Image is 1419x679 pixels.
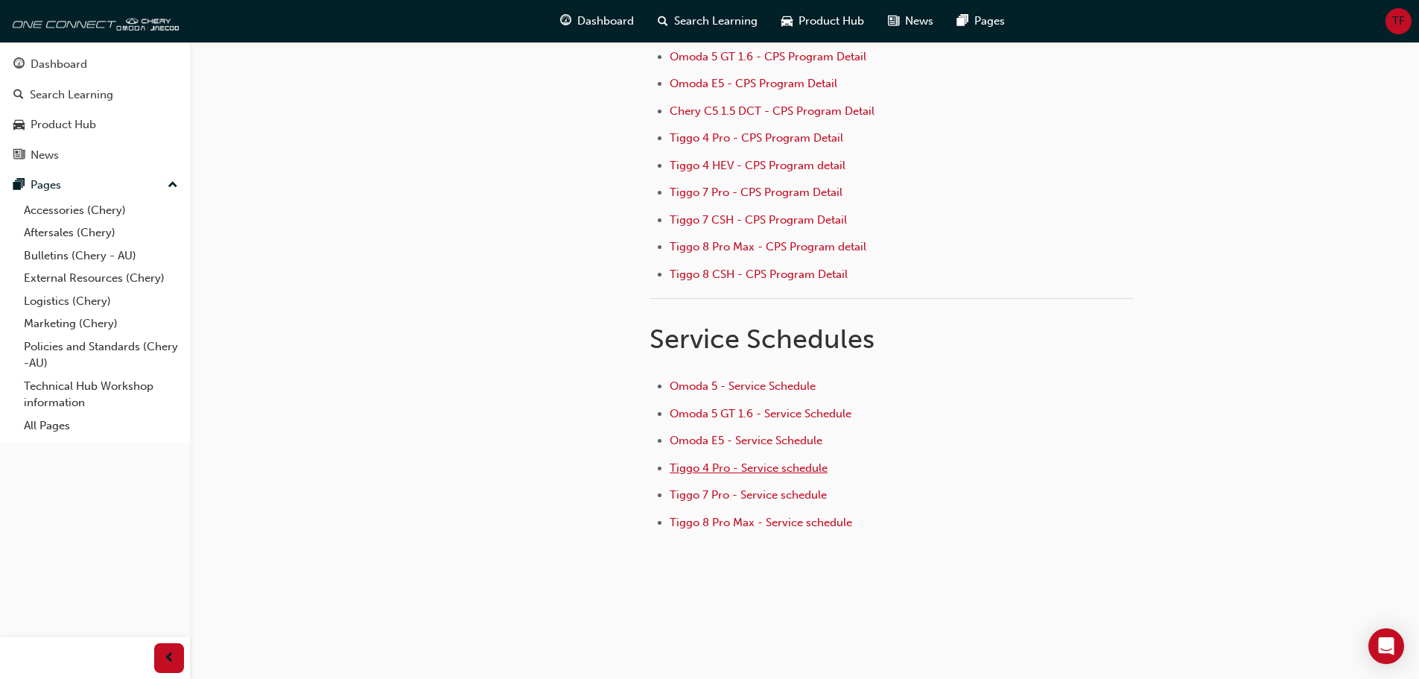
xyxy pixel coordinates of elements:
div: Product Hub [31,116,96,133]
span: news-icon [888,12,899,31]
span: prev-icon [164,649,175,668]
a: Accessories (Chery) [18,199,184,222]
a: Dashboard [6,51,184,78]
a: External Resources (Chery) [18,267,184,290]
button: Pages [6,171,184,199]
button: DashboardSearch LearningProduct HubNews [6,48,184,171]
div: Search Learning [30,86,113,104]
span: News [905,13,933,30]
a: Tiggo 4 Pro - CPS Program Detail [670,131,843,145]
span: car-icon [13,119,25,132]
a: Tiggo 8 Pro Max - Service schedule [670,516,852,529]
span: Service Schedules [650,323,874,355]
a: Product Hub [6,111,184,139]
a: News [6,142,184,169]
span: search-icon [13,89,24,102]
a: Technical Hub Workshop information [18,375,184,414]
button: TF [1385,8,1412,34]
div: News [31,147,59,164]
span: Dashboard [577,13,634,30]
a: Tiggo 7 Pro - Service schedule [670,488,827,502]
a: search-iconSearch Learning [646,6,769,37]
a: pages-iconPages [945,6,1017,37]
span: guage-icon [560,12,571,31]
div: Dashboard [31,56,87,73]
a: Tiggo 7 Pro - CPS Program Detail [670,186,842,199]
a: news-iconNews [876,6,945,37]
img: oneconnect [7,6,179,36]
span: TF [1392,13,1405,30]
a: Omoda 5 - Service Schedule [670,379,816,393]
span: news-icon [13,149,25,162]
a: Bulletins (Chery - AU) [18,244,184,268]
span: guage-icon [13,58,25,72]
a: Tiggo 8 CSH - CPS Program Detail [670,268,848,281]
span: pages-icon [13,179,25,192]
span: car-icon [781,12,793,31]
a: Aftersales (Chery) [18,221,184,244]
a: Tiggo 4 Pro - Service schedule [670,461,828,475]
div: Open Intercom Messenger [1368,628,1404,664]
a: car-iconProduct Hub [769,6,876,37]
a: Tiggo 8 Pro Max - CPS Program detail [670,240,866,253]
a: Tiggo 4 HEV - CPS Program detail [670,159,845,172]
a: Tiggo 7 CSH - CPS Program Detail [670,213,847,227]
a: Logistics (Chery) [18,290,184,313]
a: Omoda E5 - CPS Program Detail [670,77,837,90]
span: Search Learning [674,13,758,30]
span: search-icon [658,12,668,31]
a: guage-iconDashboard [548,6,646,37]
a: Chery C5 1.5 DCT - CPS Program Detail [670,104,874,118]
span: Pages [974,13,1005,30]
a: Search Learning [6,81,184,109]
span: up-icon [168,176,178,195]
a: Omoda E5 - Service Schedule [670,434,822,447]
a: Policies and Standards (Chery -AU) [18,335,184,375]
a: Marketing (Chery) [18,312,184,335]
div: Pages [31,177,61,194]
span: pages-icon [957,12,968,31]
a: Omoda 5 GT 1.6 - Service Schedule [670,407,851,420]
a: Omoda 5 GT 1.6 - CPS Program Detail [670,50,866,63]
a: All Pages [18,414,184,438]
span: Product Hub [799,13,864,30]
